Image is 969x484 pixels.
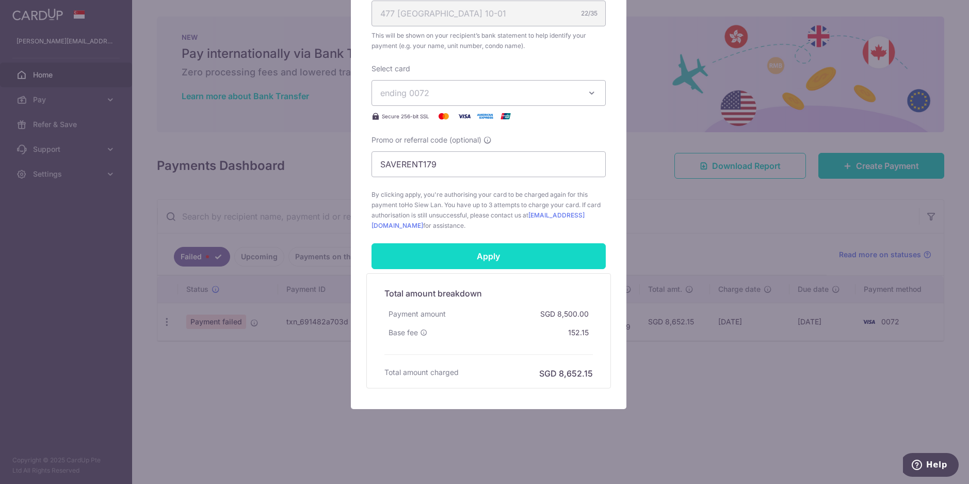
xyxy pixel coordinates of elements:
span: Ho Siew Lan [405,201,441,209]
span: This will be shown on your recipient’s bank statement to help identify your payment (e.g. your na... [372,30,606,51]
div: 22/35 [581,8,597,19]
h6: SGD 8,652.15 [539,367,593,380]
img: UnionPay [495,110,516,122]
iframe: Opens a widget where you can find more information [903,453,959,479]
div: SGD 8,500.00 [536,305,593,323]
label: Select card [372,64,410,74]
img: Visa [454,110,475,122]
button: ending 0072 [372,80,606,106]
span: Promo or referral code (optional) [372,135,481,145]
div: 152.15 [564,323,593,342]
h5: Total amount breakdown [384,287,593,300]
img: Mastercard [433,110,454,122]
input: Apply [372,243,606,269]
img: American Express [475,110,495,122]
div: Payment amount [384,305,450,323]
h6: Total amount charged [384,367,459,378]
span: Secure 256-bit SSL [382,112,429,120]
span: Base fee [389,327,418,338]
span: By clicking apply, you're authorising your card to be charged again for this payment to . You hav... [372,190,606,231]
span: ending 0072 [380,88,429,98]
